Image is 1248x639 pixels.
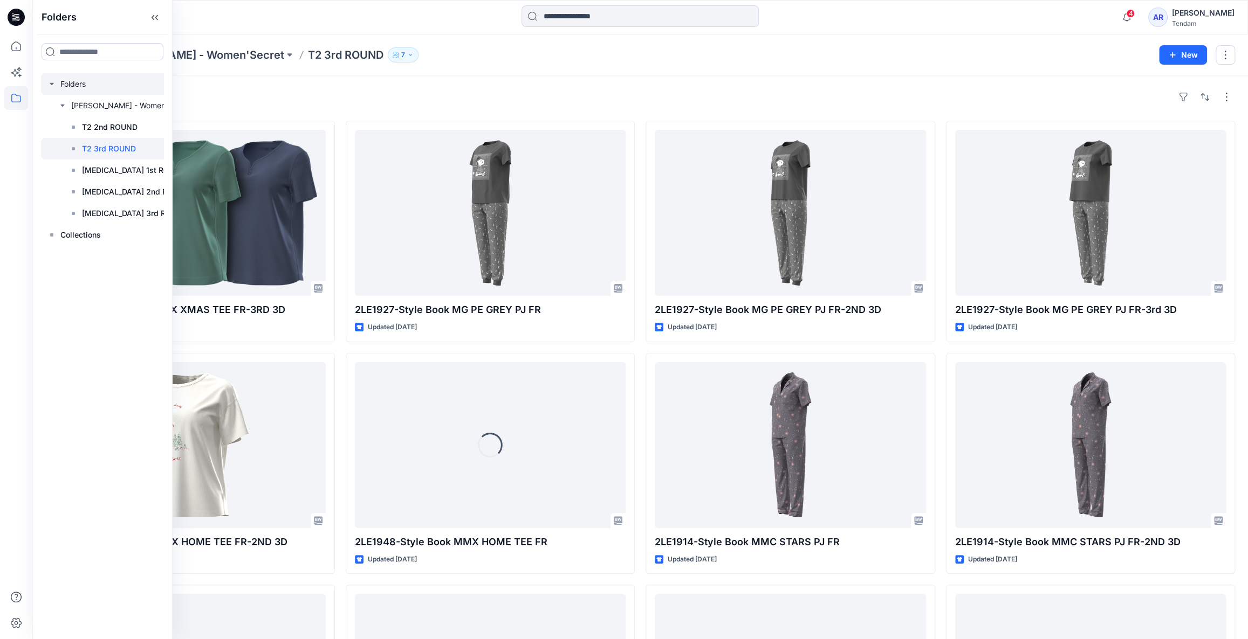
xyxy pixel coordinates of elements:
[54,302,326,317] p: 2LE1947-Style Book MMX XMAS TEE FR-3RD 3D
[355,130,626,296] a: 2LE1927-Style Book MG PE GREY PJ FR
[60,228,101,241] p: Collections
[668,322,717,333] p: Updated [DATE]
[968,322,1017,333] p: Updated [DATE]
[388,47,419,62] button: 7
[655,130,926,296] a: 2LE1927-Style Book MG PE GREY PJ FR-2ND 3D
[955,362,1226,528] a: 2LE1914-Style Book MMC STARS PJ FR-2ND 3D
[955,302,1226,317] p: 2LE1927-Style Book MG PE GREY PJ FR-3rd 3D
[82,185,190,198] p: [MEDICAL_DATA] 2nd ROUND
[54,362,326,528] a: 2LE1948-Style Book MMX HOME TEE FR-2ND 3D
[1159,45,1207,65] button: New
[401,49,405,61] p: 7
[355,302,626,317] p: 2LE1927-Style Book MG PE GREY PJ FR
[82,142,136,155] p: T2 3rd ROUND
[82,207,188,220] p: [MEDICAL_DATA] 3rd ROUND
[1148,8,1168,27] div: AR
[655,534,926,550] p: 2LE1914-Style Book MMC STARS PJ FR
[1126,9,1135,18] span: 4
[668,554,717,565] p: Updated [DATE]
[355,534,626,550] p: 2LE1948-Style Book MMX HOME TEE FR
[1172,6,1235,19] div: [PERSON_NAME]
[54,534,326,550] p: 2LE1948-Style Book MMX HOME TEE FR-2ND 3D
[82,121,138,134] p: T2 2nd ROUND
[82,164,186,177] p: [MEDICAL_DATA] 1st ROUND
[955,130,1226,296] a: 2LE1927-Style Book MG PE GREY PJ FR-3rd 3D
[655,362,926,528] a: 2LE1914-Style Book MMC STARS PJ FR
[308,47,383,62] p: T2 3rd ROUND
[54,130,326,296] a: 2LE1947-Style Book MMX XMAS TEE FR-3RD 3D
[107,47,284,62] a: [PERSON_NAME] - Women'Secret
[368,554,417,565] p: Updated [DATE]
[368,322,417,333] p: Updated [DATE]
[968,554,1017,565] p: Updated [DATE]
[955,534,1226,550] p: 2LE1914-Style Book MMC STARS PJ FR-2ND 3D
[655,302,926,317] p: 2LE1927-Style Book MG PE GREY PJ FR-2ND 3D
[1172,19,1235,27] div: Tendam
